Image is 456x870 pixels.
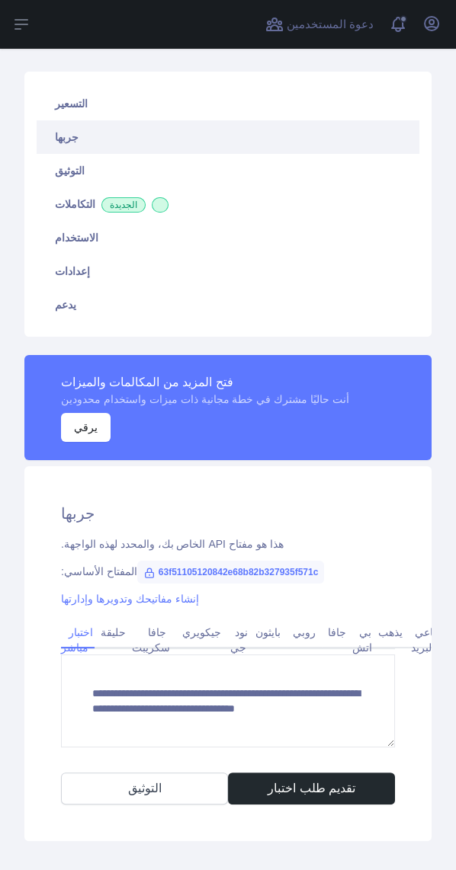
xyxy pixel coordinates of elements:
a: يدعم [37,288,419,321]
font: جافا سكريبت [132,626,170,654]
a: إعدادات [37,254,419,288]
font: التسعير [55,98,88,110]
button: يرقي [61,413,111,442]
font: يرقي [74,421,98,433]
font: دعوة المستخدمين [287,18,374,30]
font: فتح المزيد من المكالمات والميزات [61,376,233,389]
font: بايثون [255,626,281,638]
a: الاستخدام [37,221,419,254]
font: جافا [328,626,346,638]
font: إعدادات [55,265,90,277]
font: اختبار مباشر [61,626,93,654]
font: حليقة [101,626,126,638]
button: تقديم طلب اختبار [228,772,395,804]
font: تقديم طلب اختبار [268,782,355,795]
font: ساعي البريد [411,626,443,654]
font: روبي [293,626,316,638]
font: نود جي اس [227,626,248,669]
a: التوثيق [61,772,228,804]
font: الاستخدام [55,232,98,244]
font: جربها [61,505,95,522]
font: المفتاح الأساسي: [61,565,137,577]
font: يدعم [55,299,76,311]
font: التوثيق [55,165,85,177]
font: 63f51105120842e68b82b327935f571c [159,567,319,577]
font: التكاملات [55,198,95,210]
a: جربها [37,120,419,154]
font: جربها [55,131,79,143]
font: بي اتش بي [352,626,372,669]
font: هذا هو مفتاح API الخاص بك، والمحدد لهذه الواجهة. [61,538,284,550]
a: إنشاء مفاتيحك وتدويرها وإدارتها [61,593,199,605]
font: يذهب [378,626,403,638]
a: التسعير [37,87,419,120]
button: دعوة المستخدمين [262,12,377,37]
a: التوثيق [37,154,419,187]
font: الجديدة [110,200,137,210]
font: جيكويري [182,626,221,638]
font: أنت حاليًا مشترك في خطة مجانية ذات ميزات واستخدام محدودين [61,393,349,405]
a: التكاملاتالجديدة [37,187,419,221]
font: التوثيق [128,782,162,795]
